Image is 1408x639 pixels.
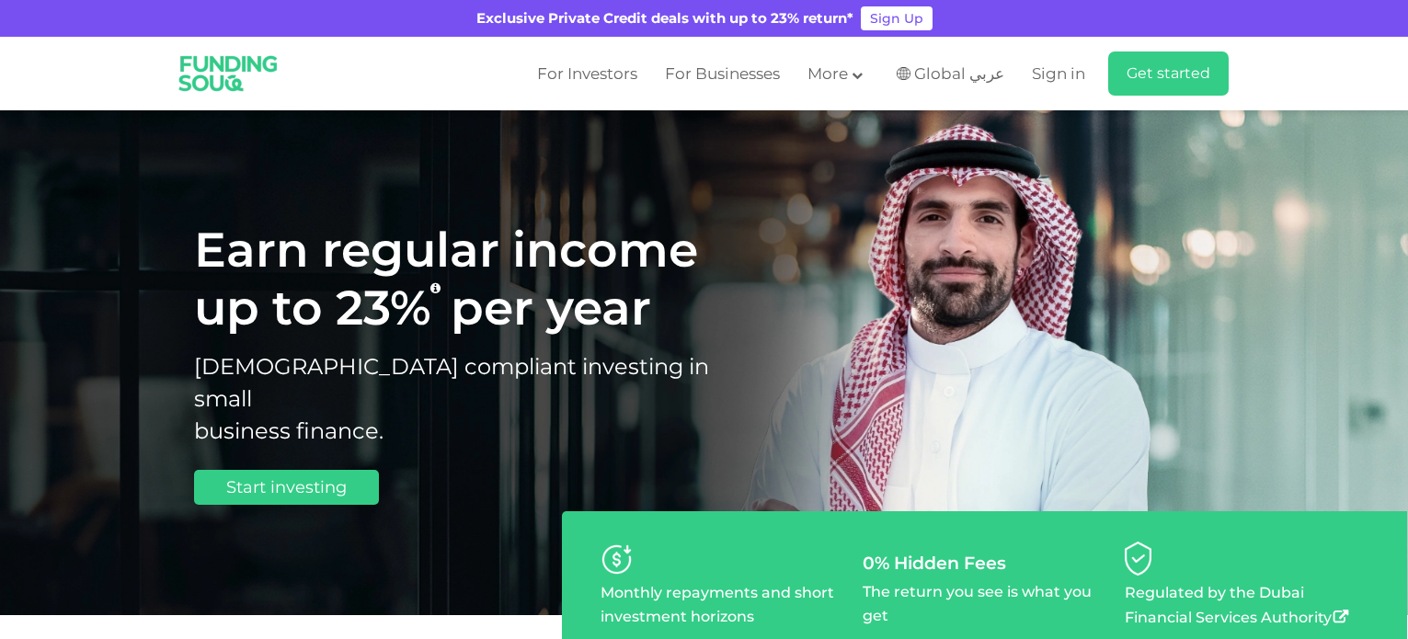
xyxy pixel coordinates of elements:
[1125,581,1368,630] p: Regulated by the Dubai Financial Services Authority
[1125,542,1151,576] img: diversifyYourPortfolioByLending
[863,580,1106,628] p: The return you see is what you get
[863,553,1106,574] div: 0% Hidden Fees
[914,63,1004,85] span: Global عربي
[476,8,853,29] div: Exclusive Private Credit deals with up to 23% return*
[1127,64,1210,82] span: Get started
[807,64,848,83] span: More
[532,59,642,89] a: For Investors
[194,350,737,447] h2: [DEMOGRAPHIC_DATA] compliant investing in small business finance.
[601,543,633,576] img: personaliseYourRisk
[226,477,347,497] span: Start investing
[1027,59,1085,89] a: Sign in
[166,40,291,107] img: Logo
[451,279,651,337] span: per year
[194,221,698,337] span: Earn regular income up to 23%
[194,470,379,505] a: Start investing
[601,581,844,629] p: Monthly repayments and short investment horizons
[660,59,784,89] a: For Businesses
[430,282,441,294] i: 23% IRR (expected) ~ 15% Net yield (expected)
[1032,64,1085,83] span: Sign in
[897,67,910,80] img: SA Flag
[861,6,933,30] a: Sign Up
